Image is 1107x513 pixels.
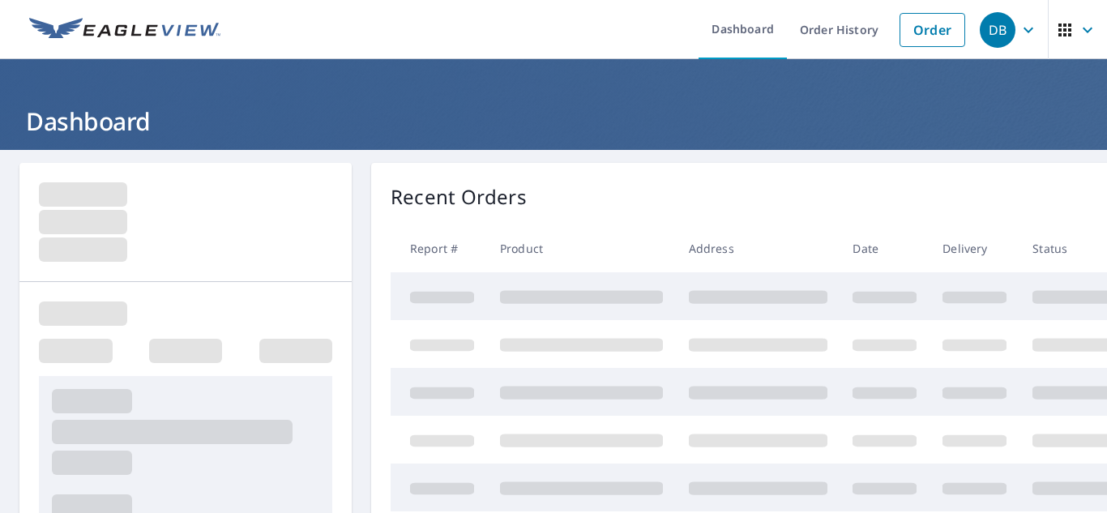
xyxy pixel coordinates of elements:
th: Delivery [930,224,1019,272]
p: Recent Orders [391,182,527,212]
img: EV Logo [29,18,220,42]
div: DB [980,12,1015,48]
th: Report # [391,224,487,272]
th: Date [840,224,930,272]
th: Address [676,224,840,272]
h1: Dashboard [19,105,1088,138]
a: Order [900,13,965,47]
th: Product [487,224,676,272]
